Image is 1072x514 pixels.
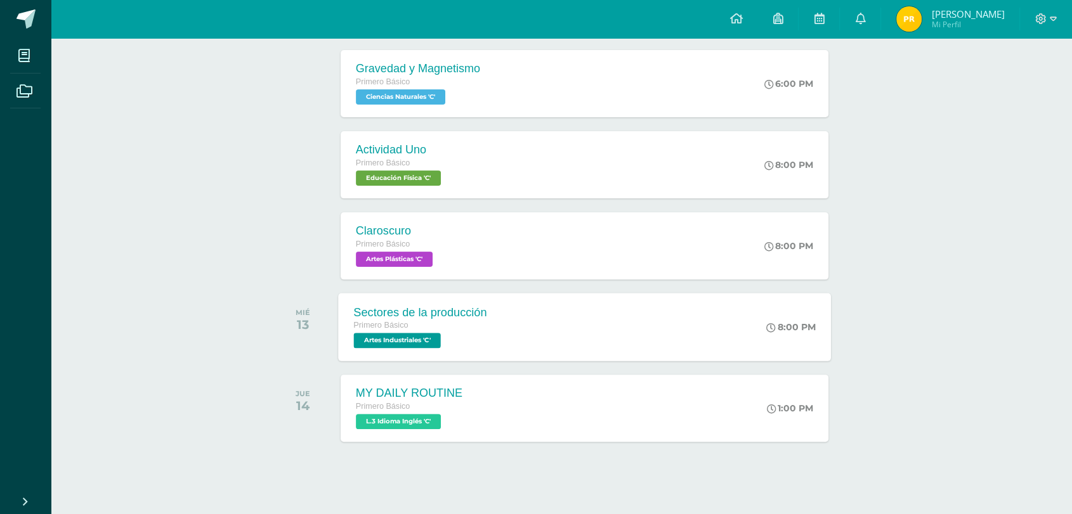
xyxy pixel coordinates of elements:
[356,77,410,86] span: Primero Básico
[764,78,813,89] div: 6:00 PM
[356,224,436,238] div: Claroscuro
[356,387,462,400] div: MY DAILY ROUTINE
[356,240,410,248] span: Primero Básico
[296,398,310,413] div: 14
[353,321,408,330] span: Primero Básico
[296,389,310,398] div: JUE
[356,62,480,75] div: Gravedad y Magnetismo
[356,89,445,105] span: Ciencias Naturales 'C'
[931,8,1004,20] span: [PERSON_NAME]
[356,158,410,167] span: Primero Básico
[766,321,816,333] div: 8:00 PM
[931,19,1004,30] span: Mi Perfil
[764,159,813,170] div: 8:00 PM
[296,308,310,317] div: MIÉ
[764,240,813,252] div: 8:00 PM
[356,143,444,157] div: Actividad Uno
[356,252,433,267] span: Artes Plásticas 'C'
[767,402,813,414] div: 1:00 PM
[896,6,922,32] img: 9fba9d11a7903b8342c4049e560ae2eb.png
[296,317,310,332] div: 13
[356,402,410,411] span: Primero Básico
[353,333,440,348] span: Artes Industriales 'C'
[356,170,441,186] span: Educación Física 'C'
[356,414,441,429] span: L.3 Idioma Inglés 'C'
[353,305,487,319] div: Sectores de la producción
